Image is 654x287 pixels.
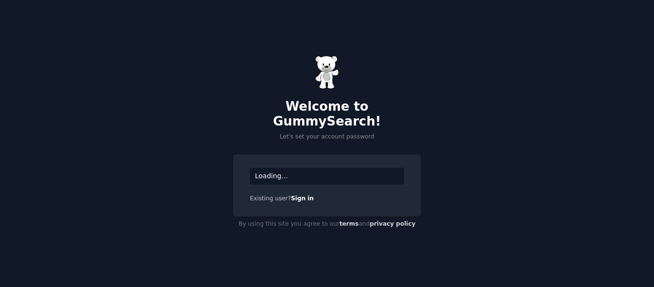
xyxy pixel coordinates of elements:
[315,56,339,89] img: Gummy Bear
[250,195,291,202] span: Existing user?
[233,133,421,141] p: Let's set your account password
[291,195,314,202] a: Sign in
[233,99,421,129] h2: Welcome to GummySearch!
[233,217,421,232] div: By using this site you agree to our and
[250,168,404,184] div: Loading...
[370,220,416,227] a: privacy policy
[339,220,359,227] a: terms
